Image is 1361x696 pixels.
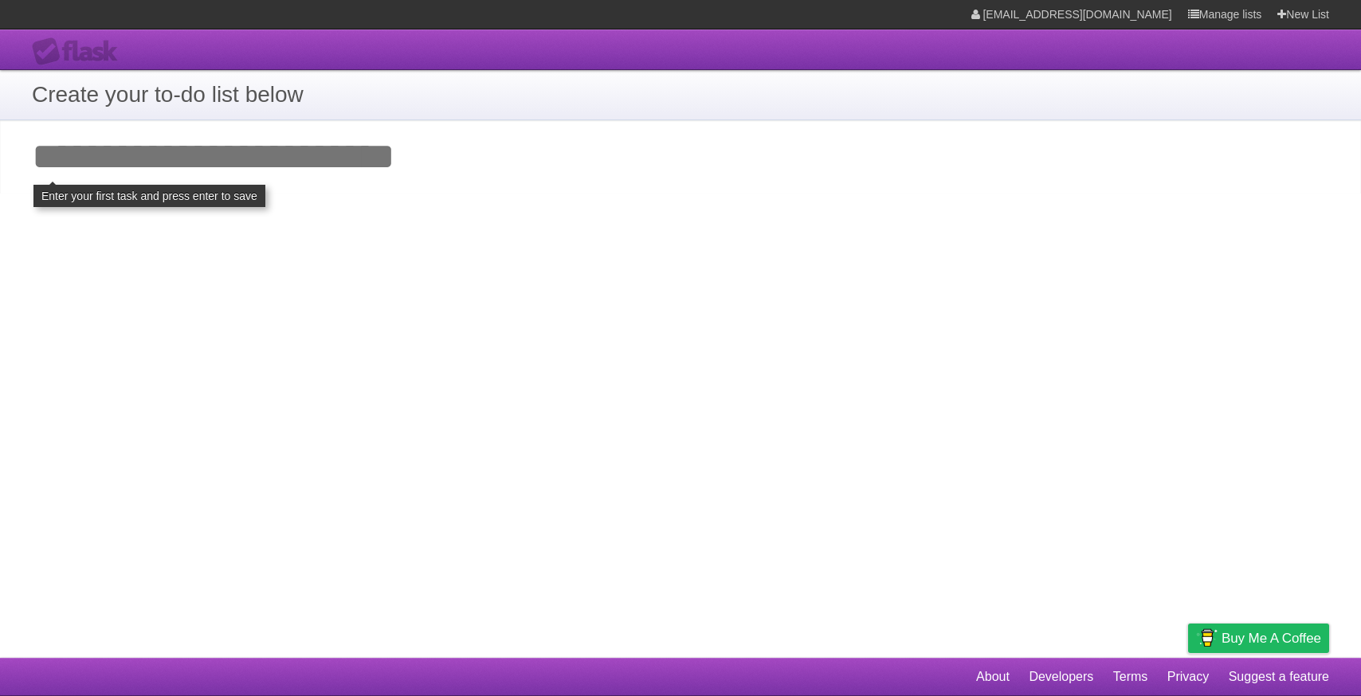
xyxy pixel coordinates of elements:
a: Privacy [1167,662,1209,692]
img: Buy me a coffee [1196,624,1218,651]
div: Flask [32,37,127,66]
a: Suggest a feature [1229,662,1329,692]
h1: Create your to-do list below [32,78,1329,111]
a: Developers [1029,662,1093,692]
a: Terms [1113,662,1148,692]
a: About [976,662,1010,692]
span: Buy me a coffee [1222,624,1321,652]
a: Buy me a coffee [1188,624,1329,653]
